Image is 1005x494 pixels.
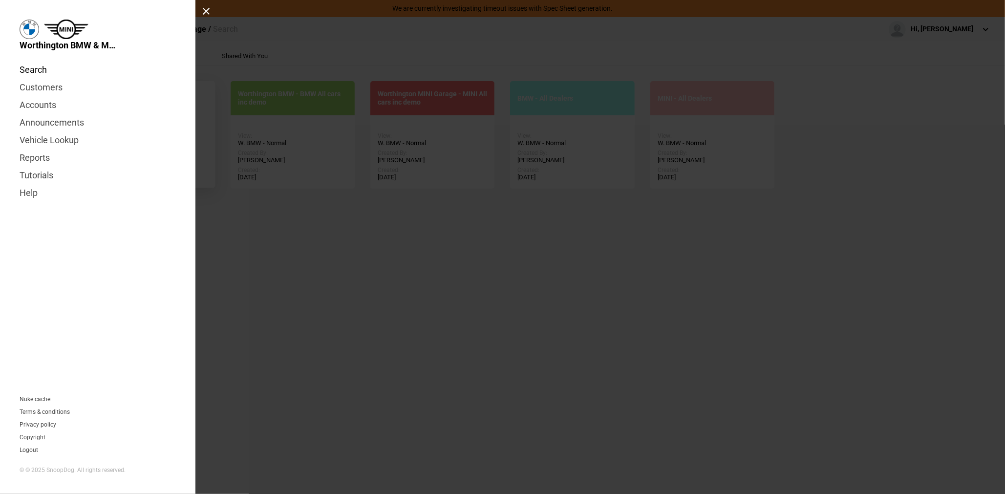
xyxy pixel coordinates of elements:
[20,409,70,415] a: Terms & conditions
[20,79,176,96] a: Customers
[20,434,45,440] a: Copyright
[20,96,176,114] a: Accounts
[44,20,88,39] img: mini.png
[20,422,56,428] a: Privacy policy
[20,447,38,453] button: Logout
[20,396,50,402] a: Nuke cache
[20,114,176,131] a: Announcements
[20,466,176,474] div: © © 2025 SnoopDog. All rights reserved.
[20,131,176,149] a: Vehicle Lookup
[20,20,39,39] img: bmw.png
[20,149,176,167] a: Reports
[20,61,176,79] a: Search
[20,39,117,51] span: Worthington BMW & MINI Garage
[20,184,176,202] a: Help
[20,167,176,184] a: Tutorials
